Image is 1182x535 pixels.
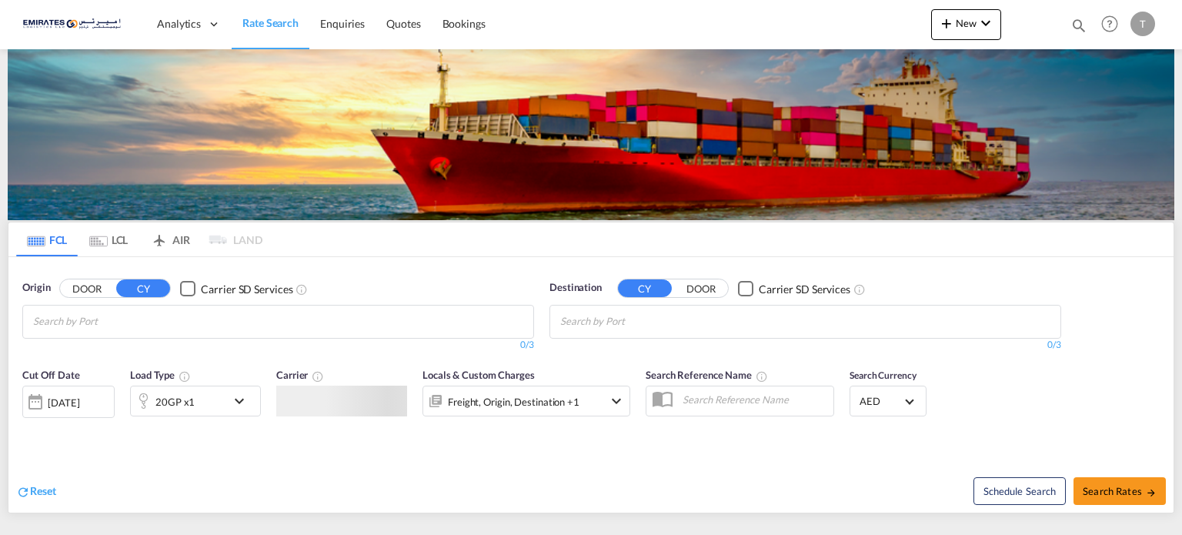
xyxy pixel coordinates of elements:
input: Chips input. [33,309,179,334]
md-icon: icon-chevron-down [977,14,995,32]
span: Rate Search [242,16,299,29]
button: Search Ratesicon-arrow-right [1073,477,1166,505]
div: 20GP x1icon-chevron-down [130,386,261,416]
md-checkbox: Checkbox No Ink [738,280,850,296]
md-tab-item: LCL [78,222,139,256]
md-chips-wrap: Chips container with autocompletion. Enter the text area, type text to search, and then use the u... [31,306,185,334]
div: 0/3 [22,339,534,352]
span: Origin [22,280,50,296]
button: DOOR [60,280,114,298]
button: DOOR [674,280,728,298]
md-icon: icon-chevron-down [230,392,256,410]
input: Search Reference Name [675,388,833,411]
span: Carrier [276,369,324,381]
span: Quotes [386,17,420,30]
div: icon-refreshReset [16,483,56,500]
md-icon: Your search will be saved by the below given name [756,370,768,383]
div: T [1130,12,1155,36]
div: OriginDOOR CY Checkbox No InkUnchecked: Search for CY (Container Yard) services for all selected ... [8,257,1174,512]
img: c67187802a5a11ec94275b5db69a26e6.png [23,7,127,42]
span: Analytics [157,16,201,32]
md-icon: Unchecked: Search for CY (Container Yard) services for all selected carriers.Checked : Search for... [853,283,866,296]
div: 20GP x1 [155,391,195,413]
md-icon: The selected Trucker/Carrierwill be displayed in the rate results If the rates are from another f... [312,370,324,383]
span: Reset [30,484,56,497]
span: Search Reference Name [646,369,768,381]
button: CY [116,279,170,297]
md-icon: icon-magnify [1070,17,1087,34]
span: Enquiries [320,17,365,30]
md-tab-item: AIR [139,222,201,256]
md-checkbox: Checkbox No Ink [180,280,292,296]
md-select: Select Currency: د.إ AEDUnited Arab Emirates Dirham [858,390,918,413]
div: Freight Origin Destination Factory Stuffing [448,391,579,413]
md-icon: icon-chevron-down [607,392,626,410]
md-icon: Unchecked: Search for CY (Container Yard) services for all selected carriers.Checked : Search for... [295,283,308,296]
div: Carrier SD Services [759,282,850,297]
div: icon-magnify [1070,17,1087,40]
md-chips-wrap: Chips container with autocompletion. Enter the text area, type text to search, and then use the u... [558,306,713,334]
md-icon: icon-plus 400-fg [937,14,956,32]
div: Help [1097,11,1130,38]
div: Freight Origin Destination Factory Stuffingicon-chevron-down [422,386,630,416]
div: [DATE] [48,396,79,410]
span: Help [1097,11,1123,37]
span: Destination [549,280,602,296]
div: Carrier SD Services [201,282,292,297]
button: Note: By default Schedule search will only considerorigin ports, destination ports and cut off da... [973,477,1066,505]
button: icon-plus 400-fgNewicon-chevron-down [931,9,1001,40]
span: Cut Off Date [22,369,80,381]
div: [DATE] [22,386,115,418]
md-icon: icon-information-outline [179,370,191,383]
span: Search Rates [1083,485,1157,497]
md-icon: icon-airplane [150,231,169,242]
span: New [937,17,995,29]
span: Load Type [130,369,191,381]
img: LCL+%26+FCL+BACKGROUND.png [8,49,1174,220]
span: Search Currency [850,369,917,381]
div: 0/3 [549,339,1061,352]
button: CY [618,279,672,297]
span: Locals & Custom Charges [422,369,535,381]
md-datepicker: Select [22,416,34,436]
span: Bookings [442,17,486,30]
md-pagination-wrapper: Use the left and right arrow keys to navigate between tabs [16,222,262,256]
span: AED [860,394,903,408]
md-icon: icon-arrow-right [1146,487,1157,498]
input: Chips input. [560,309,706,334]
md-tab-item: FCL [16,222,78,256]
md-icon: icon-refresh [16,485,30,499]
